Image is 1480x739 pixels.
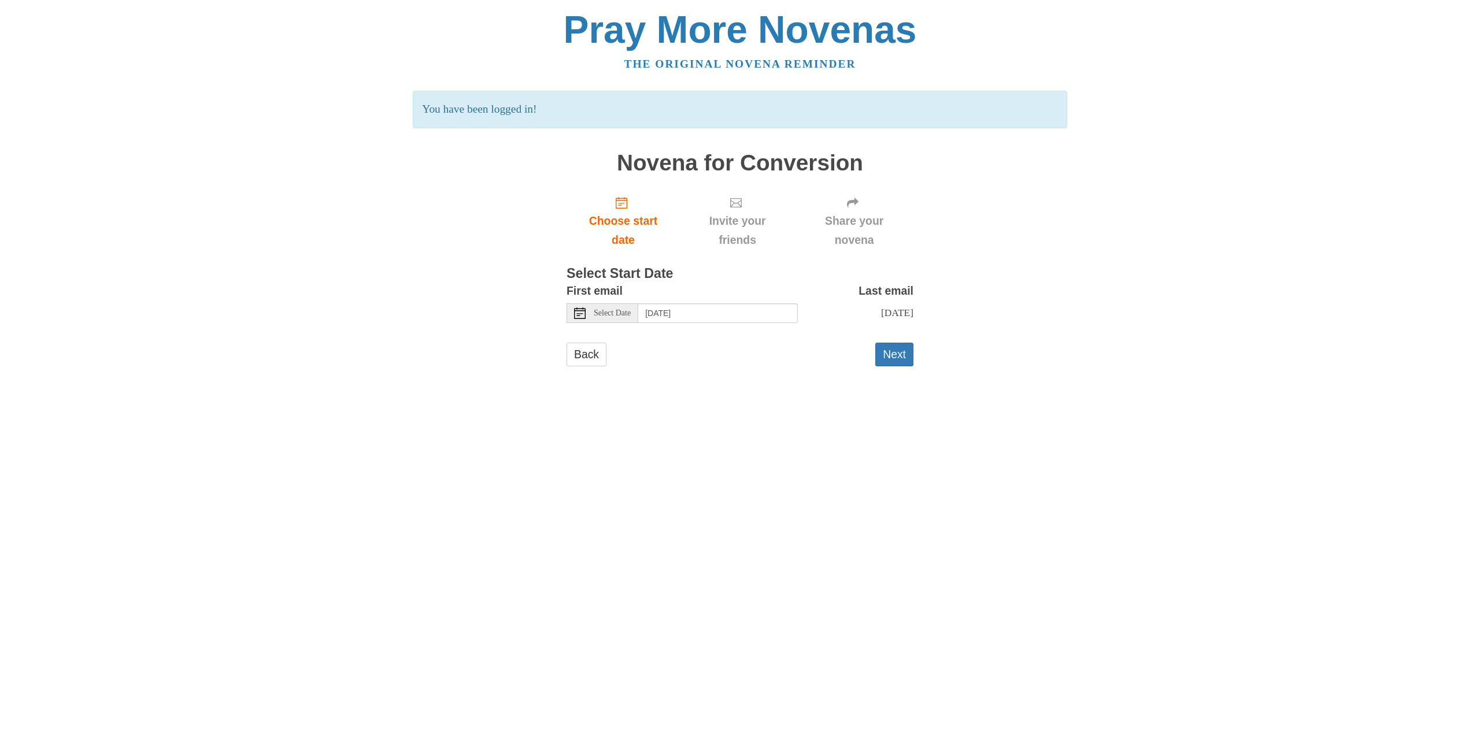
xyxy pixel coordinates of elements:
p: You have been logged in! [413,91,1067,128]
div: Click "Next" to confirm your start date first. [680,187,795,255]
h1: Novena for Conversion [567,151,913,176]
label: Last email [859,281,913,300]
a: The original novena reminder [624,58,856,70]
button: Next [875,343,913,366]
a: Pray More Novenas [564,8,917,51]
span: [DATE] [881,307,913,318]
a: Back [567,343,606,366]
a: Choose start date [567,187,680,255]
div: Click "Next" to confirm your start date first. [795,187,913,255]
span: Invite your friends [691,211,783,250]
label: First email [567,281,623,300]
span: Share your novena [806,211,902,250]
span: Select Date [594,309,631,317]
h3: Select Start Date [567,266,913,281]
span: Choose start date [578,211,668,250]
